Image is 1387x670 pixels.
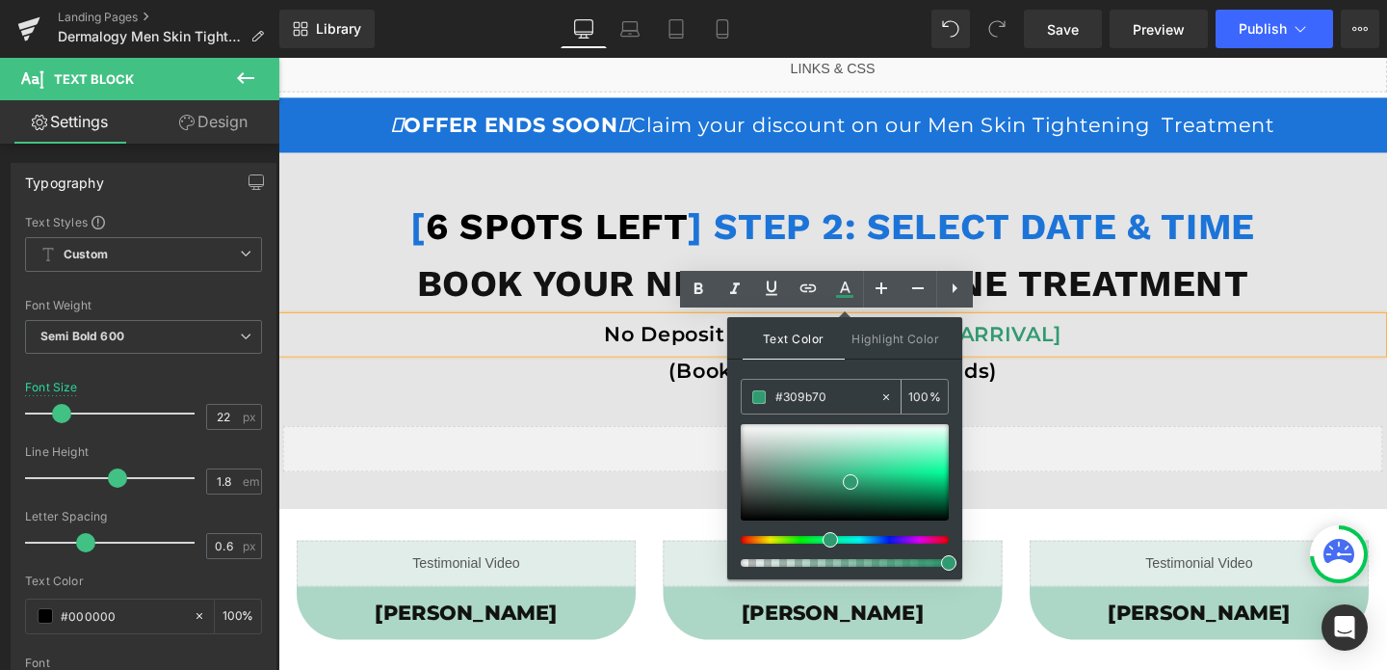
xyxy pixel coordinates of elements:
span: 6 SPOTS LEFT [155,154,431,200]
h1: [PERSON_NAME] [19,570,376,598]
a: Mobile [699,10,746,48]
a: Design [144,100,283,144]
span: [PAY UPON ARRIVAL] [580,278,824,304]
b: Custom [64,247,108,263]
div: % [902,380,948,414]
a: Tablet [653,10,699,48]
input: Color [775,387,879,408]
strong: OFFER ENDS SOON [118,57,370,83]
span: Publish [1239,21,1287,37]
div: Line Height [25,445,262,459]
input: Color [61,605,184,627]
p: (Book in less than 30 seconds) [5,309,1161,348]
div: Font [25,657,262,670]
h1: [PERSON_NAME] [790,570,1146,598]
a: Preview [1110,10,1208,48]
span: em [243,475,259,488]
div: Font Weight [25,299,262,312]
a: Desktop [561,10,607,48]
button: More [1341,10,1379,48]
div: Open Intercom Messenger [1322,604,1368,651]
h1: [PERSON_NAME] [405,570,761,598]
b: Semi Bold 600 [40,329,124,343]
span: [ [139,154,155,200]
div: Text Styles [25,214,262,229]
div: Font Size [25,381,78,394]
div: Text Color [25,575,262,588]
span: Text Block [54,71,134,87]
span: Preview [1133,19,1185,40]
button: Publish [1216,10,1333,48]
span: Library [316,20,361,38]
b: BOOK YOUR NECK ANDJAWLINE TREATMENT [146,214,1020,259]
button: Undo [931,10,970,48]
span: Highlight Color [845,317,947,359]
p: No Deposit Required [5,272,1161,310]
button: Redo [978,10,1016,48]
span: px [243,411,259,423]
span: Save [1047,19,1079,40]
span: Dermalogy Men Skin Tightening $69.95 DTB-2 [58,29,243,44]
div: Letter Spacing [25,510,262,523]
a: Landing Pages [58,10,279,25]
a: New Library [279,10,375,48]
span: Text Color [743,317,845,360]
div: % [215,600,261,633]
span: px [243,540,259,552]
div: Typography [25,164,104,191]
span: ] STEP 2: SELECT DATE & TIME [431,154,1027,200]
a: Laptop [607,10,653,48]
